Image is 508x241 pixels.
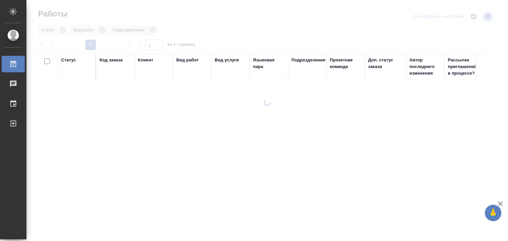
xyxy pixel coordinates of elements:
div: Языковая пара [253,57,285,70]
div: Подразделение [291,57,325,63]
div: Вид работ [176,57,199,63]
div: Доп. статус заказа [368,57,403,70]
div: Клиент [138,57,153,63]
div: Статус [61,57,76,63]
div: Проектная команда [330,57,361,70]
span: 🙏 [487,206,499,220]
div: Вид услуги [215,57,239,63]
button: 🙏 [485,205,501,221]
div: Рассылка приглашений в процессе? [448,57,480,77]
div: Автор последнего изменения [409,57,441,77]
div: Код заказа [100,57,123,63]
